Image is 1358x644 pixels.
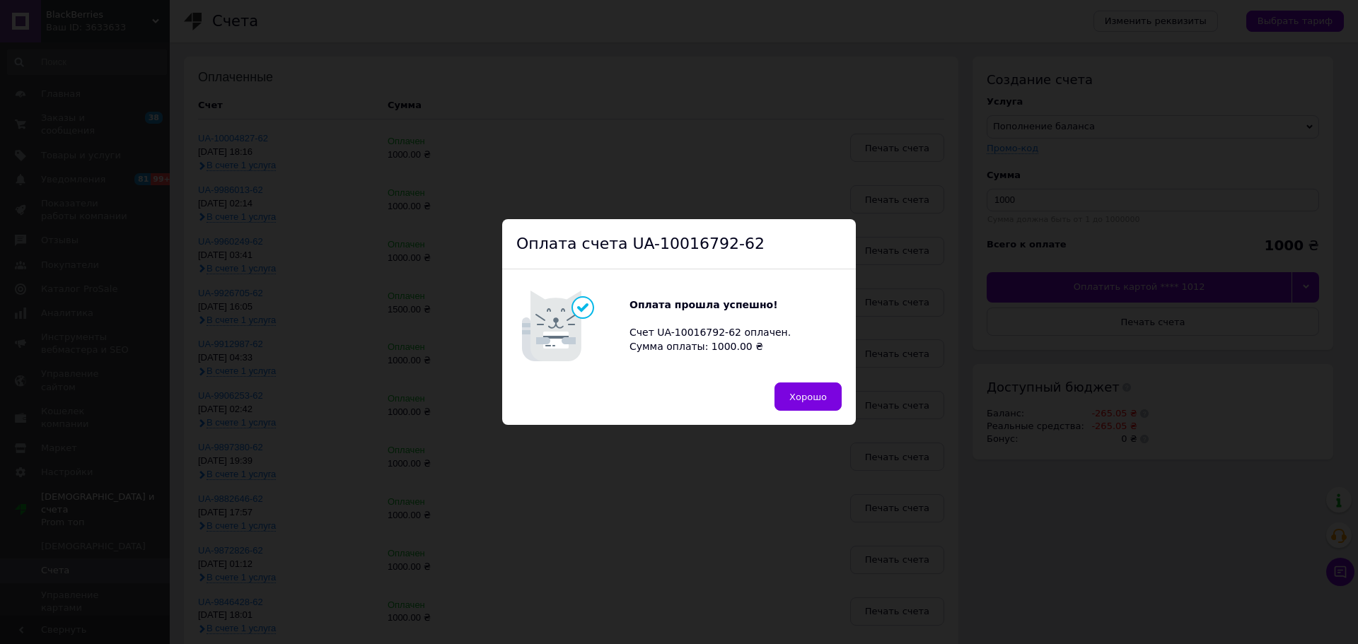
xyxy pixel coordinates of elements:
[774,382,842,411] button: Хорошо
[629,298,799,353] div: Счет UA-10016792-62 оплачен. Сумма оплаты: 1000.00 ₴
[629,299,778,310] b: Оплата прошла успешно!
[502,219,856,270] div: Оплата счета UA-10016792-62
[516,283,629,368] img: Котик говорит: Оплата прошла успешно!
[789,392,827,402] span: Хорошо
